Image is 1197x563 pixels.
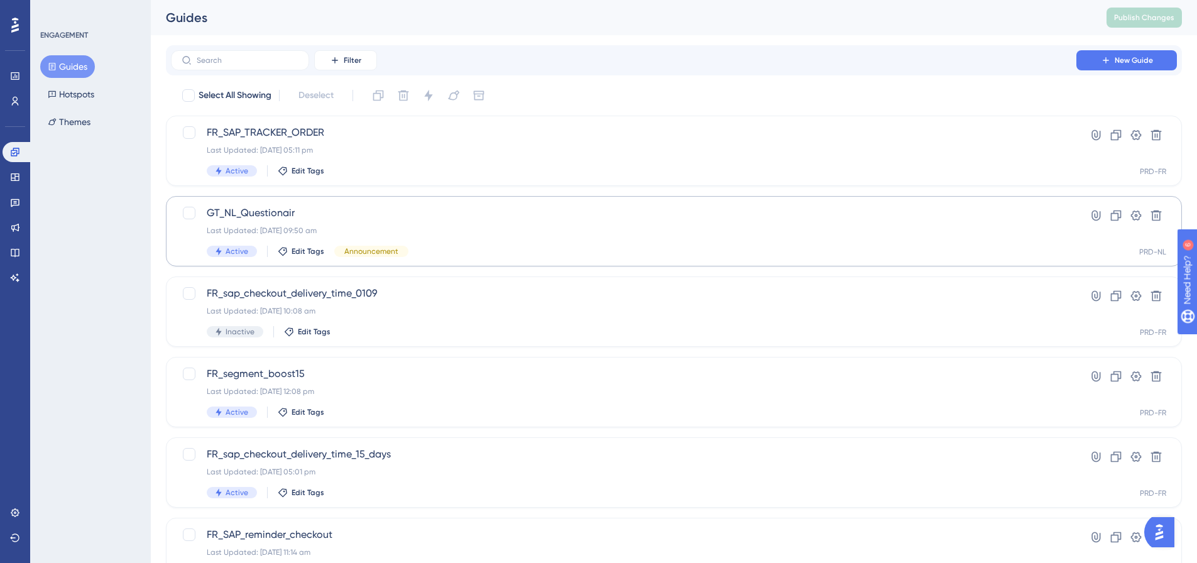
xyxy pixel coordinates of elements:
div: Last Updated: [DATE] 09:50 am [207,226,1041,236]
span: Publish Changes [1114,13,1174,23]
button: Edit Tags [284,327,331,337]
span: FR_SAP_reminder_checkout [207,527,1041,542]
div: 6 [87,6,91,16]
span: Filter [344,55,361,65]
button: Publish Changes [1107,8,1182,28]
div: Last Updated: [DATE] 11:14 am [207,547,1041,557]
button: Edit Tags [278,166,324,176]
button: Edit Tags [278,407,324,417]
span: Active [226,407,248,417]
span: New Guide [1115,55,1153,65]
span: Need Help? [30,3,79,18]
button: Filter [314,50,377,70]
span: Edit Tags [292,407,324,417]
span: FR_SAP_TRACKER_ORDER [207,125,1041,140]
div: PRD-FR [1140,167,1166,177]
div: ENGAGEMENT [40,30,88,40]
div: PRD-FR [1140,488,1166,498]
span: FR_segment_boost15 [207,366,1041,381]
span: Edit Tags [292,246,324,256]
span: Announcement [344,246,398,256]
button: Hotspots [40,83,102,106]
div: Guides [166,9,1075,26]
div: Last Updated: [DATE] 12:08 pm [207,386,1041,396]
span: Active [226,488,248,498]
div: PRD-NL [1139,247,1166,257]
button: Deselect [287,84,345,107]
span: Select All Showing [199,88,271,103]
span: Edit Tags [298,327,331,337]
span: Inactive [226,327,254,337]
span: Edit Tags [292,166,324,176]
iframe: UserGuiding AI Assistant Launcher [1144,513,1182,551]
span: Deselect [298,88,334,103]
div: PRD-FR [1140,408,1166,418]
input: Search [197,56,298,65]
button: Guides [40,55,95,78]
button: Themes [40,111,98,133]
button: New Guide [1076,50,1177,70]
span: FR_sap_checkout_delivery_time_15_days [207,447,1041,462]
div: Last Updated: [DATE] 05:11 pm [207,145,1041,155]
div: Last Updated: [DATE] 05:01 pm [207,467,1041,477]
div: PRD-FR [1140,327,1166,337]
span: FR_sap_checkout_delivery_time_0109 [207,286,1041,301]
span: Active [226,246,248,256]
span: Edit Tags [292,488,324,498]
span: GT_NL_Questionair [207,205,1041,221]
span: Active [226,166,248,176]
button: Edit Tags [278,246,324,256]
button: Edit Tags [278,488,324,498]
div: Last Updated: [DATE] 10:08 am [207,306,1041,316]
